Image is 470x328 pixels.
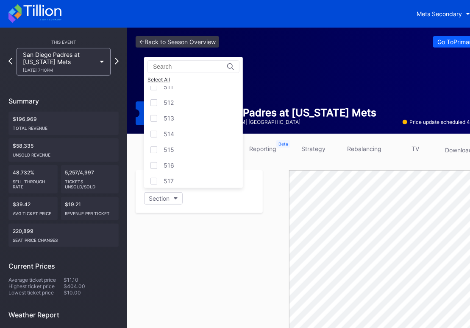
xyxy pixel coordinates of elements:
[153,63,227,70] input: Search
[164,115,174,122] div: 513
[164,162,174,169] div: 516
[147,76,239,83] div: Select All
[164,83,173,90] div: 511
[164,130,174,137] div: 514
[164,177,174,185] div: 517
[164,99,174,106] div: 512
[164,146,174,153] div: 515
